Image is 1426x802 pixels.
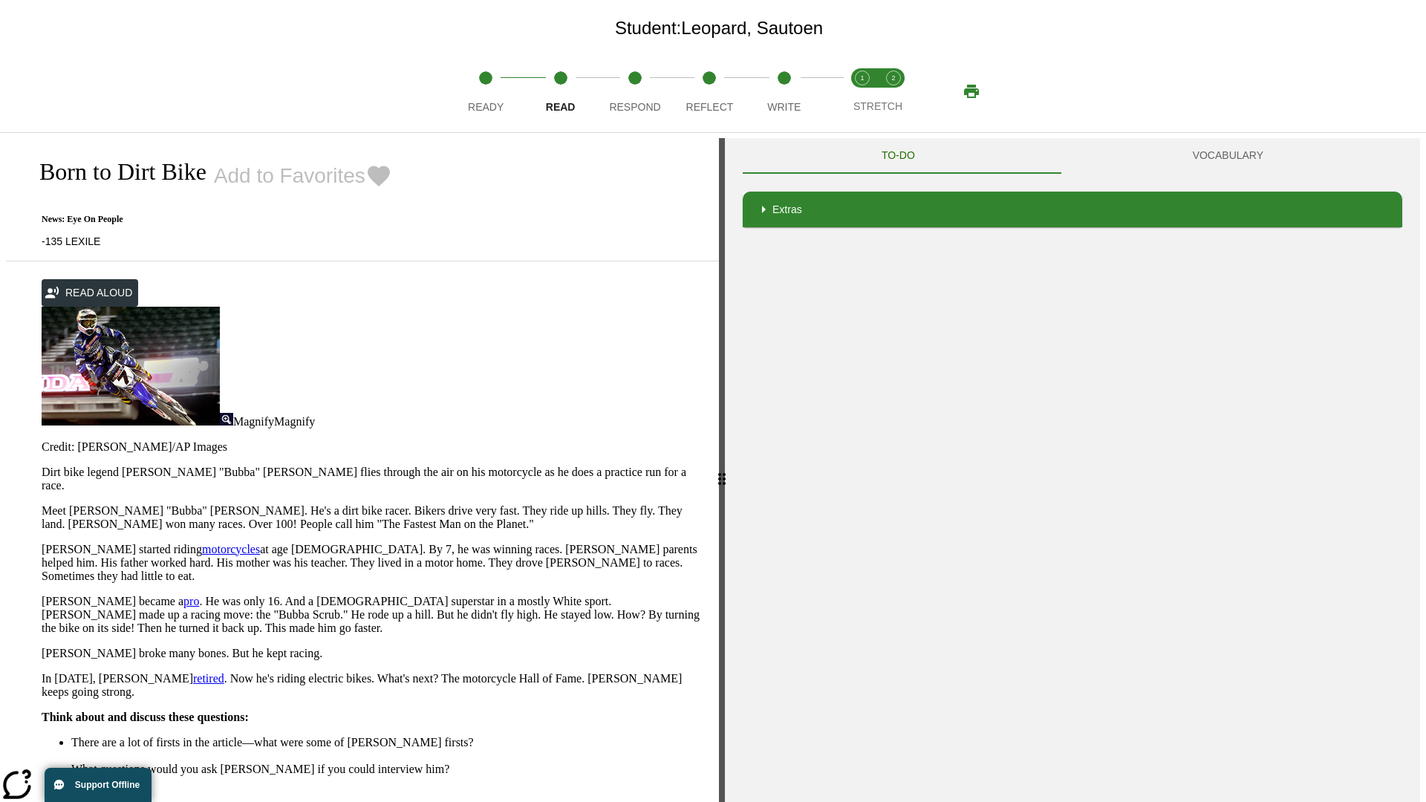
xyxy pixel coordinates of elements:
[891,74,895,82] text: 2
[860,74,864,82] text: 1
[741,50,827,132] button: Write step 5 of 5
[948,78,995,105] button: Print
[853,100,902,112] span: STRETCH
[42,466,701,492] p: Dirt bike legend [PERSON_NAME] "Bubba" [PERSON_NAME] flies through the air on his motorcycle as h...
[743,138,1402,174] div: Instructional Panel Tabs
[42,672,701,699] p: In [DATE], [PERSON_NAME] . Now he's riding electric bikes. What's next? The motorcycle Hall of Fa...
[24,214,392,225] p: News: Eye On People
[75,780,140,790] span: Support Offline
[719,138,725,802] div: Press Enter or Spacebar and then press right and left arrow keys to move the slider
[772,202,802,218] p: Extras
[468,101,504,113] span: Ready
[274,415,315,428] span: Magnify
[71,763,701,776] li: What questions would you ask [PERSON_NAME] if you could interview him?
[609,101,660,113] span: Respond
[686,101,734,113] span: Reflect
[193,672,224,685] a: retired
[666,50,752,132] button: Reflect step 4 of 5
[42,543,701,583] p: [PERSON_NAME] started riding at age [DEMOGRAPHIC_DATA]. By 7, he was winning races. [PERSON_NAME]...
[743,138,1054,174] button: TO-DO
[872,50,915,132] button: Stretch Respond step 2 of 2
[42,279,138,307] button: Read Aloud
[183,595,199,607] a: pro
[233,415,274,428] span: Magnify
[841,50,884,132] button: Stretch Read step 1 of 2
[45,768,152,802] button: Support Offline
[6,138,719,795] div: reading
[42,307,220,426] img: Motocross racer James Stewart flies through the air on his dirt bike.
[767,101,801,113] span: Write
[202,543,260,555] a: motorcycles
[443,50,529,132] button: Ready step 1 of 5
[42,711,249,723] strong: Think about and discuss these questions:
[1054,138,1402,174] button: VOCABULARY
[592,50,678,132] button: Respond step 3 of 5
[220,413,233,426] img: Magnify
[42,647,701,660] p: [PERSON_NAME] broke many bones. But he kept racing.
[546,101,576,113] span: Read
[24,234,392,249] p: -135 LEXILE
[725,138,1420,802] div: activity
[71,736,701,749] li: There are a lot of firsts in the article—what were some of [PERSON_NAME] firsts?
[517,50,603,132] button: Read step 2 of 5
[42,504,701,531] p: Meet [PERSON_NAME] "Bubba" [PERSON_NAME]. He's a dirt bike racer. Bikers drive very fast. They ri...
[42,595,701,635] p: [PERSON_NAME] became a . He was only 16. And a [DEMOGRAPHIC_DATA] superstar in a mostly White spo...
[42,440,701,454] p: Credit: [PERSON_NAME]/AP Images
[743,192,1402,227] div: Extras
[24,158,206,186] h2: Born to Dirt Bike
